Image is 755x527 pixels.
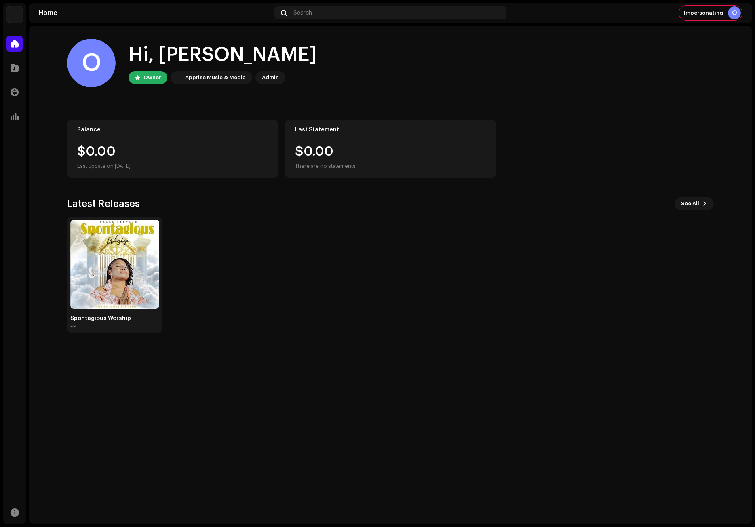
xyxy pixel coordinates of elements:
span: Search [293,10,312,16]
re-o-card-value: Last Statement [285,120,496,178]
div: Last update on [DATE] [77,161,268,171]
div: There are no statements [295,161,356,171]
div: Owner [143,73,161,82]
div: O [728,6,741,19]
div: EP [70,323,76,330]
div: Balance [77,126,268,133]
img: 2957b314-bdd6-4a95-b61e-cff0e5e8cfbf [70,220,159,309]
img: 1c16f3de-5afb-4452-805d-3f3454e20b1b [6,6,23,23]
div: Last Statement [295,126,486,133]
div: Spontagious Worship [70,315,159,322]
re-o-card-value: Balance [67,120,278,178]
div: Hi, [PERSON_NAME] [129,42,317,68]
div: Apprise Music & Media [185,73,246,82]
span: Impersonating [684,10,723,16]
h3: Latest Releases [67,197,140,210]
button: See All [675,197,714,210]
span: See All [681,196,699,212]
div: Admin [262,73,279,82]
div: O [67,39,116,87]
div: Home [39,10,271,16]
img: 1c16f3de-5afb-4452-805d-3f3454e20b1b [172,73,182,82]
